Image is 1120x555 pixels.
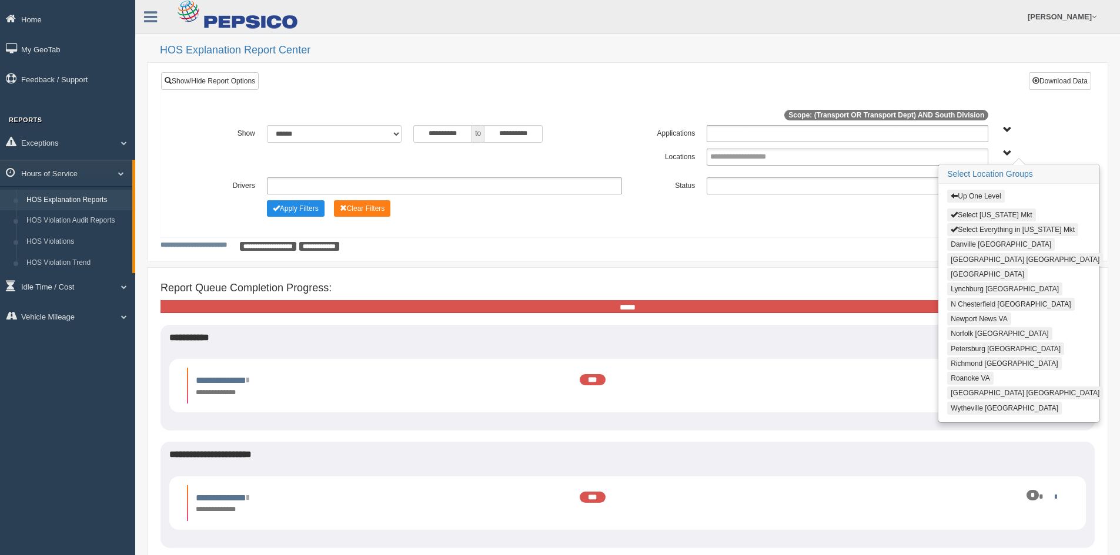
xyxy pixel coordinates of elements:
[947,372,994,385] button: Roanoke VA
[187,368,1068,403] li: Expand
[947,386,1103,399] button: [GEOGRAPHIC_DATA] [GEOGRAPHIC_DATA]
[947,253,1103,266] button: [GEOGRAPHIC_DATA] [GEOGRAPHIC_DATA]
[161,282,1095,294] h4: Report Queue Completion Progress:
[21,231,132,253] a: HOS Violations
[939,165,1099,184] h3: Select Location Groups
[472,125,484,143] span: to
[161,72,259,90] a: Show/Hide Report Options
[947,357,1061,370] button: Richmond [GEOGRAPHIC_DATA]
[1029,72,1091,90] button: Download Data
[628,125,701,139] label: Applications
[947,208,1035,221] button: Select [US_STATE] Mkt
[334,200,391,217] button: Change Filter Options
[947,268,1028,281] button: [GEOGRAPHIC_DATA]
[784,110,988,120] span: Scope: (Transport OR Transport Dept) AND South Division
[188,177,261,191] label: Drivers
[21,190,132,211] a: HOS Explanation Reports
[947,282,1062,295] button: Lynchburg [GEOGRAPHIC_DATA]
[160,45,1108,56] h2: HOS Explanation Report Center
[947,312,1011,325] button: Newport News VA
[628,149,701,163] label: Locations
[267,200,325,217] button: Change Filter Options
[947,327,1052,340] button: Norfolk [GEOGRAPHIC_DATA]
[188,125,261,139] label: Show
[947,223,1078,236] button: Select Everything in [US_STATE] Mkt
[947,238,1055,251] button: Danville [GEOGRAPHIC_DATA]
[947,298,1074,311] button: N Chesterfield [GEOGRAPHIC_DATA]
[628,177,701,191] label: Status
[21,210,132,231] a: HOS Violation Audit Reports
[947,342,1064,355] button: Petersburg [GEOGRAPHIC_DATA]
[947,190,1004,203] button: Up One Level
[21,253,132,274] a: HOS Violation Trend
[187,485,1068,521] li: Expand
[947,402,1062,415] button: Wytheville [GEOGRAPHIC_DATA]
